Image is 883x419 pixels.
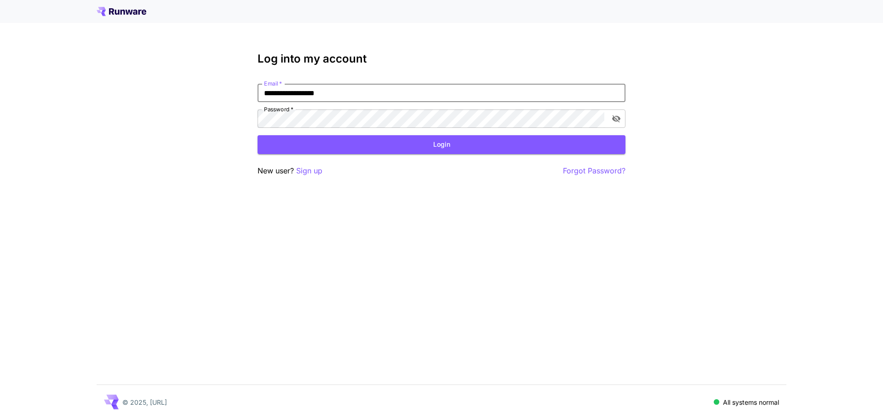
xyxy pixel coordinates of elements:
button: Forgot Password? [563,165,625,177]
button: toggle password visibility [608,110,625,127]
label: Email [264,80,282,87]
button: Sign up [296,165,322,177]
button: Login [258,135,625,154]
p: © 2025, [URL] [122,397,167,407]
p: New user? [258,165,322,177]
p: All systems normal [723,397,779,407]
h3: Log into my account [258,52,625,65]
label: Password [264,105,293,113]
